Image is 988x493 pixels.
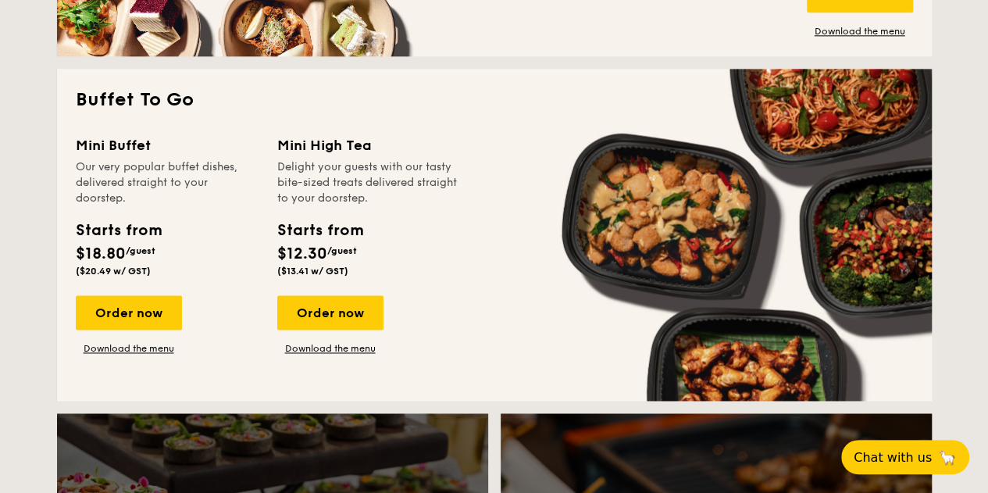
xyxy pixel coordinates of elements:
[277,219,362,242] div: Starts from
[76,245,126,263] span: $18.80
[126,245,155,256] span: /guest
[807,25,913,38] a: Download the menu
[277,342,383,355] a: Download the menu
[76,134,259,156] div: Mini Buffet
[76,219,161,242] div: Starts from
[76,266,151,277] span: ($20.49 w/ GST)
[277,159,460,206] div: Delight your guests with our tasty bite-sized treats delivered straight to your doorstep.
[277,266,348,277] span: ($13.41 w/ GST)
[938,448,957,466] span: 🦙
[277,134,460,156] div: Mini High Tea
[76,342,182,355] a: Download the menu
[854,450,932,465] span: Chat with us
[841,440,969,474] button: Chat with us🦙
[76,295,182,330] div: Order now
[76,88,913,113] h2: Buffet To Go
[76,159,259,206] div: Our very popular buffet dishes, delivered straight to your doorstep.
[277,245,327,263] span: $12.30
[277,295,383,330] div: Order now
[327,245,357,256] span: /guest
